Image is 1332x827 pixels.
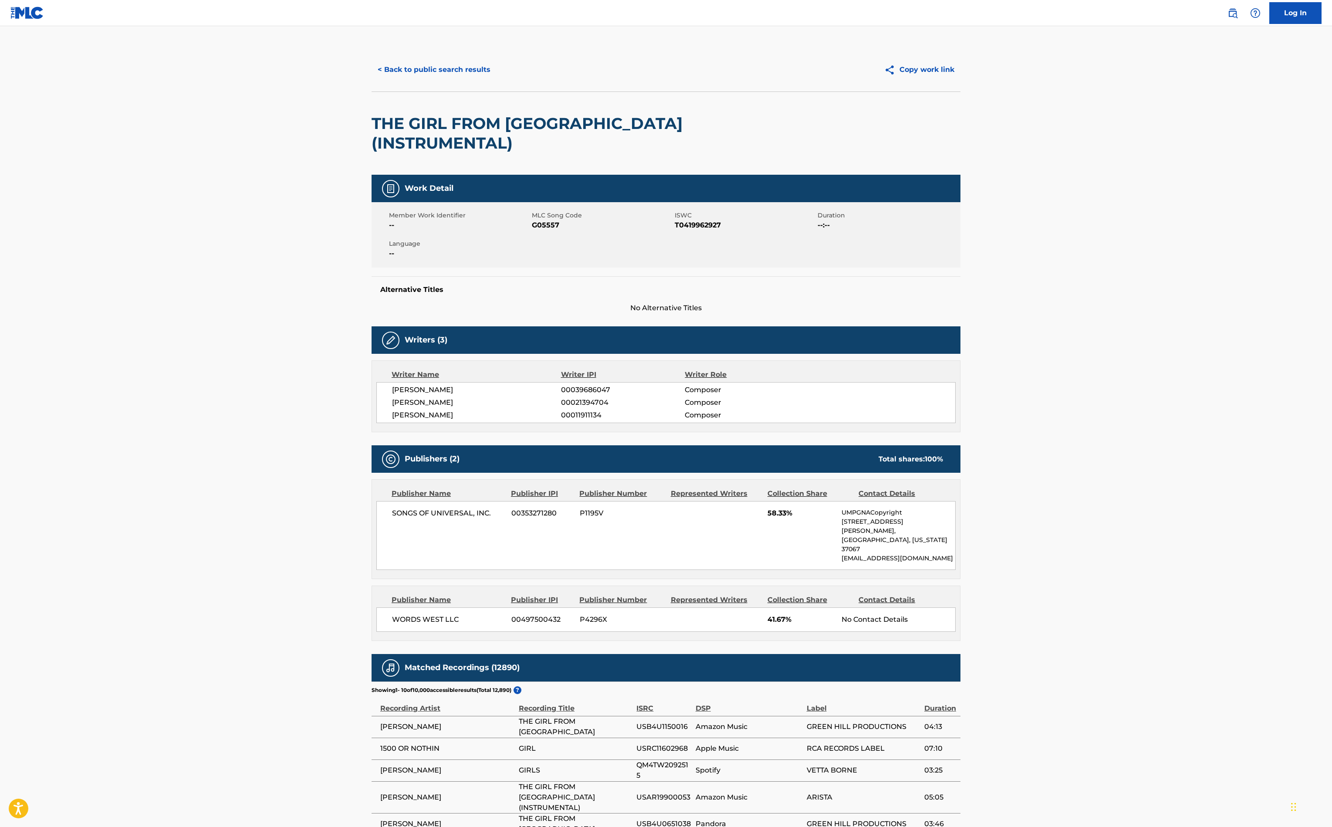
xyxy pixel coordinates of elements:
span: [PERSON_NAME] [380,765,514,776]
span: --:-- [818,220,958,230]
span: P1195V [580,508,664,519]
div: DSP [696,694,802,714]
p: [EMAIL_ADDRESS][DOMAIN_NAME] [842,554,955,563]
div: Collection Share [767,595,852,605]
span: 07:10 [924,743,956,754]
span: MLC Song Code [532,211,673,220]
span: -- [389,248,530,259]
p: [STREET_ADDRESS][PERSON_NAME], [842,517,955,536]
div: Publisher IPI [511,595,573,605]
img: MLC Logo [10,7,44,19]
div: Collection Share [767,488,852,499]
img: Publishers [385,454,396,464]
div: Publisher Name [392,595,504,605]
h5: Alternative Titles [380,285,952,294]
span: USAR19900053 [636,792,691,803]
span: GREEN HILL PRODUCTIONS [807,722,920,732]
span: Composer [685,410,798,420]
span: GIRL [519,743,632,754]
div: Writer Name [392,369,561,380]
div: Represented Writers [671,488,761,499]
div: Total shares: [879,454,943,464]
div: Publisher Number [579,488,664,499]
span: 00021394704 [561,397,685,408]
div: Recording Title [519,694,632,714]
h5: Matched Recordings (12890) [405,663,520,673]
span: Apple Music [696,743,802,754]
span: ? [514,686,521,694]
span: USRC11602968 [636,743,691,754]
span: 58.33% [767,508,835,519]
div: Recording Artist [380,694,514,714]
span: Composer [685,385,798,395]
a: Log In [1269,2,1322,24]
div: Publisher IPI [511,488,573,499]
div: Duration [924,694,956,714]
div: Label [807,694,920,714]
span: Member Work Identifier [389,211,530,220]
span: -- [389,220,530,230]
button: < Back to public search results [372,59,497,81]
div: Writer Role [685,369,798,380]
img: Copy work link [884,64,899,75]
span: 00353271280 [511,508,573,519]
div: Writer IPI [561,369,685,380]
h5: Publishers (2) [405,454,460,464]
span: Language [389,239,530,248]
span: 04:13 [924,722,956,732]
a: Public Search [1224,4,1241,22]
div: Represented Writers [671,595,761,605]
p: [GEOGRAPHIC_DATA], [US_STATE] 37067 [842,536,955,554]
span: 03:25 [924,765,956,776]
img: Work Detail [385,183,396,194]
span: 41.67% [767,614,835,625]
span: 100 % [925,455,943,463]
div: ISRC [636,694,691,714]
img: help [1250,8,1261,18]
img: search [1227,8,1238,18]
div: Drag [1291,794,1296,820]
span: [PERSON_NAME] [380,722,514,732]
span: WORDS WEST LLC [392,614,505,625]
h5: Writers (3) [405,335,447,345]
span: Composer [685,397,798,408]
span: [PERSON_NAME] [380,792,514,803]
h2: THE GIRL FROM [GEOGRAPHIC_DATA] (INSTRUMENTAL) [372,114,725,153]
span: [PERSON_NAME] [392,385,561,395]
span: ARISTA [807,792,920,803]
div: Contact Details [859,488,943,499]
iframe: Chat Widget [1288,785,1332,827]
img: Writers [385,335,396,346]
span: GIRLS [519,765,632,776]
div: Publisher Name [392,488,504,499]
span: [PERSON_NAME] [392,410,561,420]
span: Amazon Music [696,792,802,803]
span: No Alternative Titles [372,303,960,313]
p: Showing 1 - 10 of 10,000 accessible results (Total 12,890 ) [372,686,511,694]
p: UMPGNACopyright [842,508,955,517]
span: [PERSON_NAME] [392,397,561,408]
span: 00011911134 [561,410,685,420]
span: 1500 OR NOTHIN [380,743,514,754]
div: No Contact Details [842,614,955,625]
span: 05:05 [924,792,956,803]
img: Matched Recordings [385,663,396,673]
span: Spotify [696,765,802,776]
span: QM4TW2092515 [636,760,691,781]
span: THE GIRL FROM [GEOGRAPHIC_DATA] (INSTRUMENTAL) [519,782,632,813]
span: SONGS OF UNIVERSAL, INC. [392,508,505,519]
span: VETTA BORNE [807,765,920,776]
span: 00497500432 [511,614,573,625]
div: Help [1247,4,1264,22]
span: G05557 [532,220,673,230]
span: T0419962927 [675,220,815,230]
div: Contact Details [859,595,943,605]
button: Copy work link [878,59,960,81]
span: Duration [818,211,958,220]
span: P4296X [580,614,664,625]
span: ISWC [675,211,815,220]
span: 00039686047 [561,385,685,395]
h5: Work Detail [405,183,453,193]
span: RCA RECORDS LABEL [807,743,920,754]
